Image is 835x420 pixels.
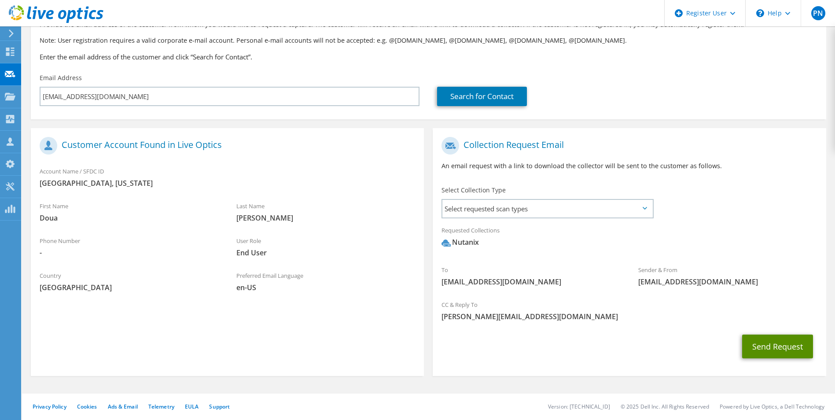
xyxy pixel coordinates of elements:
div: CC & Reply To [433,295,826,326]
span: [PERSON_NAME] [236,213,416,223]
button: Send Request [742,335,813,358]
li: Version: [TECHNICAL_ID] [548,403,610,410]
div: Last Name [228,197,424,227]
span: [PERSON_NAME][EMAIL_ADDRESS][DOMAIN_NAME] [441,312,817,321]
label: Select Collection Type [441,186,506,195]
a: Cookies [77,403,97,410]
div: Requested Collections [433,221,826,256]
li: © 2025 Dell Inc. All Rights Reserved [621,403,709,410]
h3: Enter the email address of the customer and click “Search for Contact”. [40,52,817,62]
label: Email Address [40,74,82,82]
a: Support [209,403,230,410]
div: Phone Number [31,232,228,262]
div: Country [31,266,228,297]
span: [EMAIL_ADDRESS][DOMAIN_NAME] [638,277,817,287]
h1: Customer Account Found in Live Optics [40,137,411,155]
a: EULA [185,403,199,410]
div: Nutanix [441,237,479,247]
span: [GEOGRAPHIC_DATA] [40,283,219,292]
div: User Role [228,232,424,262]
span: PN [811,6,825,20]
a: Ads & Email [108,403,138,410]
span: en-US [236,283,416,292]
div: Sender & From [629,261,826,291]
svg: \n [756,9,764,17]
p: An email request with a link to download the collector will be sent to the customer as follows. [441,161,817,171]
a: Telemetry [148,403,174,410]
a: Privacy Policy [33,403,66,410]
span: End User [236,248,416,258]
span: Doua [40,213,219,223]
p: Note: User registration requires a valid corporate e-mail account. Personal e-mail accounts will ... [40,36,817,45]
div: First Name [31,197,228,227]
span: [GEOGRAPHIC_DATA], [US_STATE] [40,178,415,188]
a: Search for Contact [437,87,527,106]
div: Account Name / SFDC ID [31,162,424,192]
h1: Collection Request Email [441,137,813,155]
div: Preferred Email Language [228,266,424,297]
div: To [433,261,629,291]
span: - [40,248,219,258]
span: Select requested scan types [442,200,652,217]
li: Powered by Live Optics, a Dell Technology [720,403,824,410]
span: [EMAIL_ADDRESS][DOMAIN_NAME] [441,277,621,287]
